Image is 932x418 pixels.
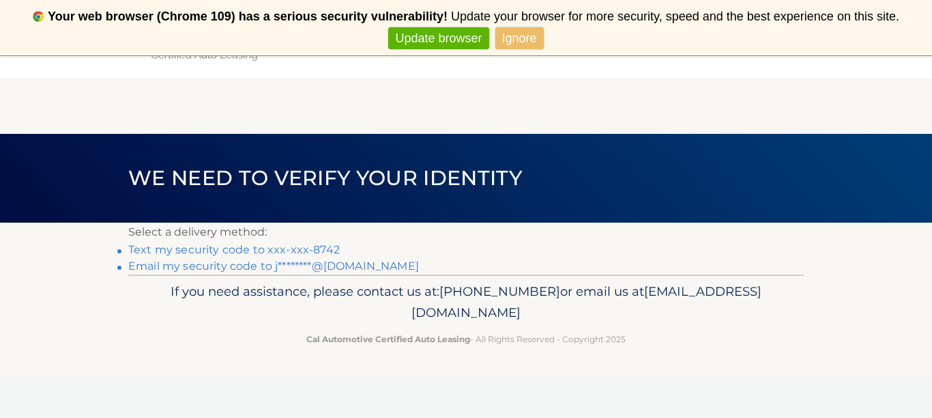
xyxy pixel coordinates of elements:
[439,283,560,299] span: [PHONE_NUMBER]
[306,334,470,344] strong: Cal Automotive Certified Auto Leasing
[451,10,899,23] span: Update your browser for more security, speed and the best experience on this site.
[495,27,544,50] a: Ignore
[137,281,795,324] p: If you need assistance, please contact us at: or email us at
[128,260,419,273] a: Email my security code to j********@[DOMAIN_NAME]
[48,10,448,23] b: Your web browser (Chrome 109) has a serious security vulnerability!
[128,223,804,242] p: Select a delivery method:
[388,27,489,50] a: Update browser
[128,165,522,191] span: We need to verify your identity
[137,332,795,346] p: - All Rights Reserved - Copyright 2025
[128,243,340,256] a: Text my security code to xxx-xxx-8742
